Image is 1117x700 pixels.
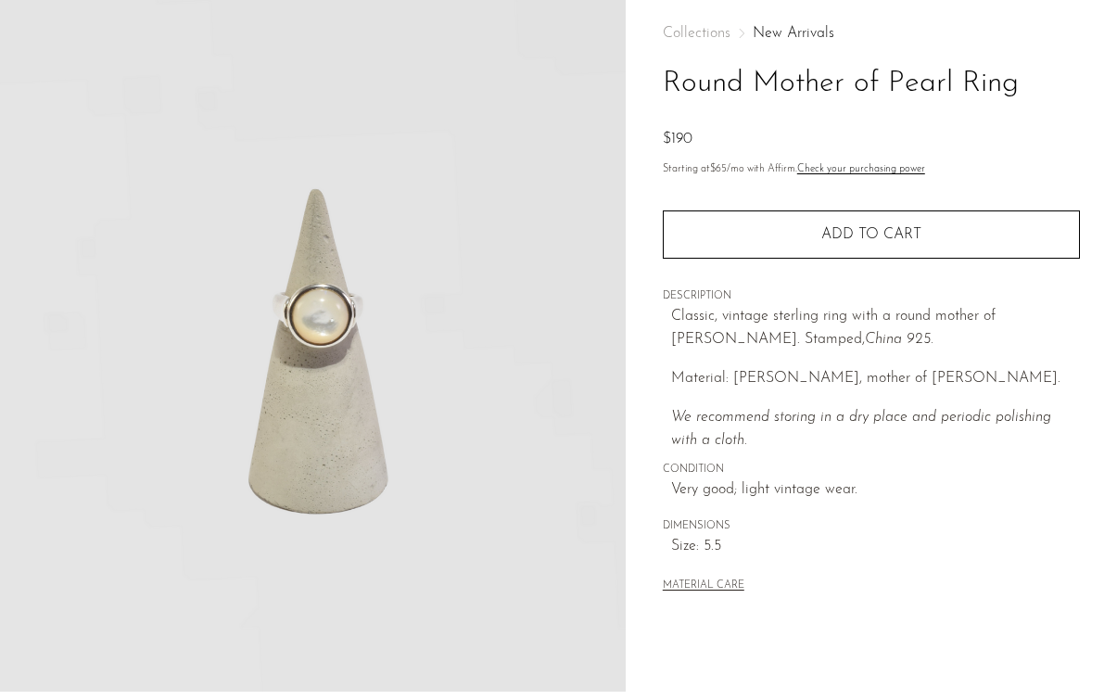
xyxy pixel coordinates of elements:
span: CONDITION [663,462,1080,478]
em: China 925. [865,332,933,347]
p: Material: [PERSON_NAME], mother of [PERSON_NAME]. [671,367,1080,391]
a: Check your purchasing power - Learn more about Affirm Financing (opens in modal) [797,164,925,174]
p: Starting at /mo with Affirm. [663,161,1080,178]
span: $190 [663,132,692,146]
p: Classic, vintage sterling ring with a round mother of [PERSON_NAME]. Stamped, [671,305,1080,352]
span: DESCRIPTION [663,288,1080,305]
i: We recommend storing in a dry place and periodic polishing with a cloth. [671,410,1051,449]
span: Collections [663,26,730,41]
button: MATERIAL CARE [663,579,744,593]
span: Very good; light vintage wear. [671,478,1080,503]
span: Size: 5.5 [671,535,1080,559]
nav: Breadcrumbs [663,26,1080,41]
button: Add to cart [663,210,1080,259]
a: New Arrivals [753,26,834,41]
span: $65 [710,164,727,174]
span: DIMENSIONS [663,518,1080,535]
span: Add to cart [821,227,921,242]
h1: Round Mother of Pearl Ring [663,60,1080,108]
